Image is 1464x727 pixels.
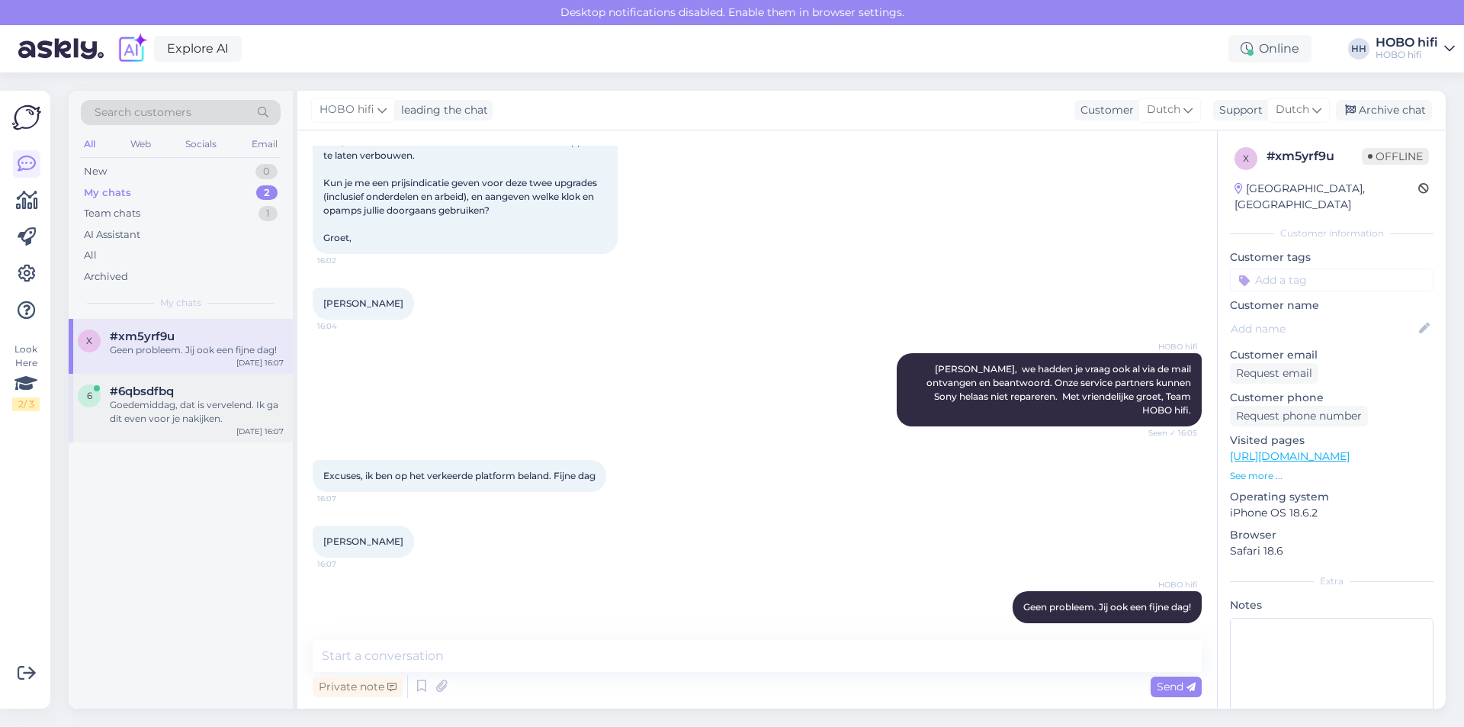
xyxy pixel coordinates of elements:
div: My chats [84,185,131,201]
p: Customer tags [1230,249,1433,265]
p: Browser [1230,527,1433,543]
span: My chats [160,296,201,310]
div: Customer information [1230,227,1433,240]
div: Request phone number [1230,406,1368,426]
div: [GEOGRAPHIC_DATA], [GEOGRAPHIC_DATA] [1234,181,1418,213]
div: HOBO hifi [1376,37,1438,49]
p: Customer email [1230,347,1433,363]
div: Team chats [84,206,140,221]
span: HOBO hifi [319,101,374,118]
a: Explore AI [154,36,242,62]
div: Customer [1074,102,1134,118]
span: [PERSON_NAME], we hadden je vraag ook al via de mail ontvangen en beantwoord. Onze service partne... [926,363,1193,416]
div: 0 [255,164,278,179]
p: iPhone OS 18.6.2 [1230,505,1433,521]
div: New [84,164,107,179]
span: Offline [1362,148,1429,165]
div: Geen probleem. Jij ook een fijne dag! [110,343,284,357]
div: Email [249,134,281,154]
p: Customer name [1230,298,1433,314]
span: [PERSON_NAME] [323,298,403,309]
span: 16:07 [317,558,374,570]
span: 16:07 [317,493,374,504]
div: Look Here [12,343,40,411]
div: All [84,248,97,263]
span: Dutch [1276,101,1309,118]
p: See more ... [1230,469,1433,483]
div: [DATE] 16:07 [236,426,284,437]
div: Support [1213,102,1263,118]
div: Web [127,134,154,154]
span: HOBO hifi [1140,579,1197,590]
div: All [81,134,98,154]
span: 16:04 [317,320,374,332]
span: HOBO hifi [1140,341,1197,352]
span: 16:02 [317,255,374,266]
span: Dutch [1147,101,1180,118]
a: HOBO hifiHOBO hifi [1376,37,1455,61]
div: Online [1228,35,1311,63]
span: 6 [87,390,92,401]
img: Askly Logo [12,103,41,132]
span: Excuses, ik ben op het verkeerde platform beland. Fijne dag [323,470,596,481]
p: Operating system [1230,489,1433,505]
span: #6qbsdfbq [110,384,174,398]
input: Add name [1231,320,1416,337]
div: Extra [1230,574,1433,588]
span: Send [1157,680,1196,693]
div: leading the chat [395,102,488,118]
div: Private note [313,677,403,697]
span: [PERSON_NAME] [323,536,403,547]
span: Geen probleem. Jij ook een fijne dag! [1023,601,1191,613]
div: 2 [256,185,278,201]
span: Search customers [95,105,191,121]
span: 16:08 [1140,624,1197,635]
p: Customer phone [1230,390,1433,406]
div: HH [1348,38,1369,60]
p: Notes [1230,597,1433,613]
span: x [1243,153,1249,164]
span: #xm5yrf9u [110,330,175,343]
div: Archived [84,269,128,285]
div: 2 / 3 [12,397,40,411]
p: Visited pages [1230,433,1433,449]
a: [URL][DOMAIN_NAME] [1230,449,1350,463]
div: [DATE] 16:07 [236,357,284,368]
p: Safari 18.6 [1230,543,1433,559]
div: AI Assistant [84,227,140,243]
div: 1 [258,206,278,221]
span: Seen ✓ 16:05 [1140,427,1197,439]
span: x [86,335,92,346]
img: explore-ai [116,33,148,65]
input: Add a tag [1230,269,1433,291]
div: # xm5yrf9u [1267,147,1362,166]
div: Socials [182,134,220,154]
div: Goedemiddag, dat is vervelend. Ik ga dit even voor je nakijken. [110,398,284,426]
div: Request email [1230,363,1318,384]
div: Archive chat [1336,100,1432,121]
div: HOBO hifi [1376,49,1438,61]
